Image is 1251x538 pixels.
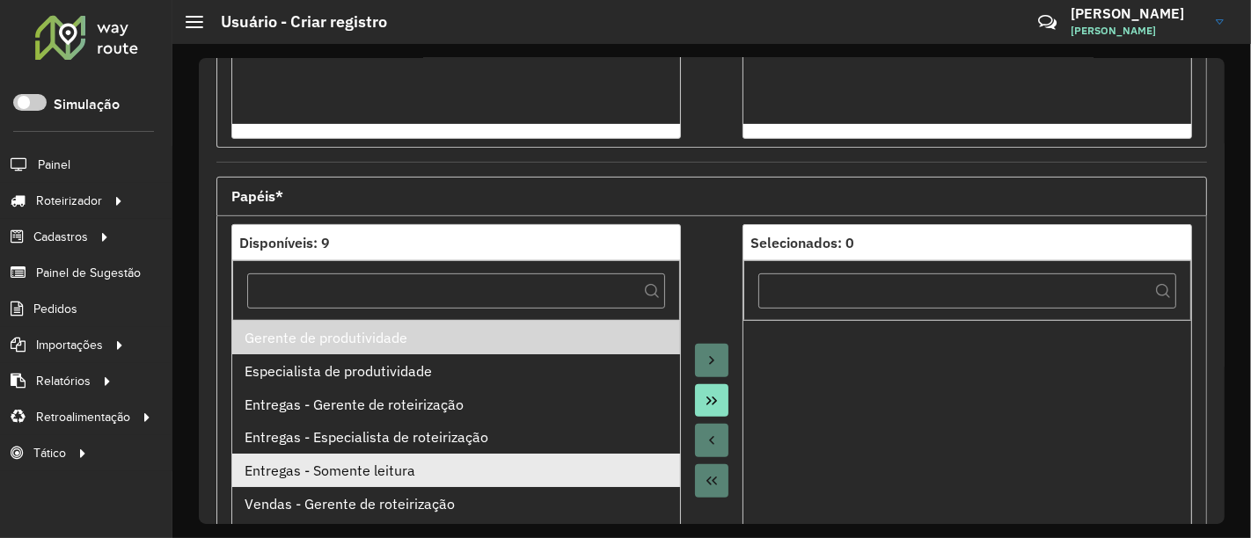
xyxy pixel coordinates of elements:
span: Pedidos [33,300,77,318]
div: Entregas - Somente leitura [245,460,669,481]
button: Move All to Target [695,384,728,418]
div: Especialista de produtividade [245,360,669,382]
div: Disponíveis: 9 [239,232,673,253]
div: Gerente de produtividade [245,327,669,348]
span: Roteirizador [36,192,102,210]
h3: [PERSON_NAME] [1071,5,1203,22]
div: Selecionados: 0 [750,232,1184,253]
span: Papéis* [231,189,283,203]
div: Entregas - Especialista de roteirização [245,426,669,447]
a: Contato Rápido [1028,4,1066,41]
span: Tático [33,444,66,462]
span: Relatórios [36,372,91,390]
span: Importações [36,336,103,354]
span: [PERSON_NAME] [1071,23,1203,39]
div: Vendas - Gerente de roteirização [245,493,669,514]
span: Retroalimentação [36,408,130,426]
label: Simulação [54,94,120,115]
div: Entregas - Gerente de roteirização [245,394,669,415]
span: Painel [38,156,70,174]
span: Painel de Sugestão [36,264,141,282]
h2: Usuário - Criar registro [203,12,387,32]
span: Cadastros [33,228,88,246]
